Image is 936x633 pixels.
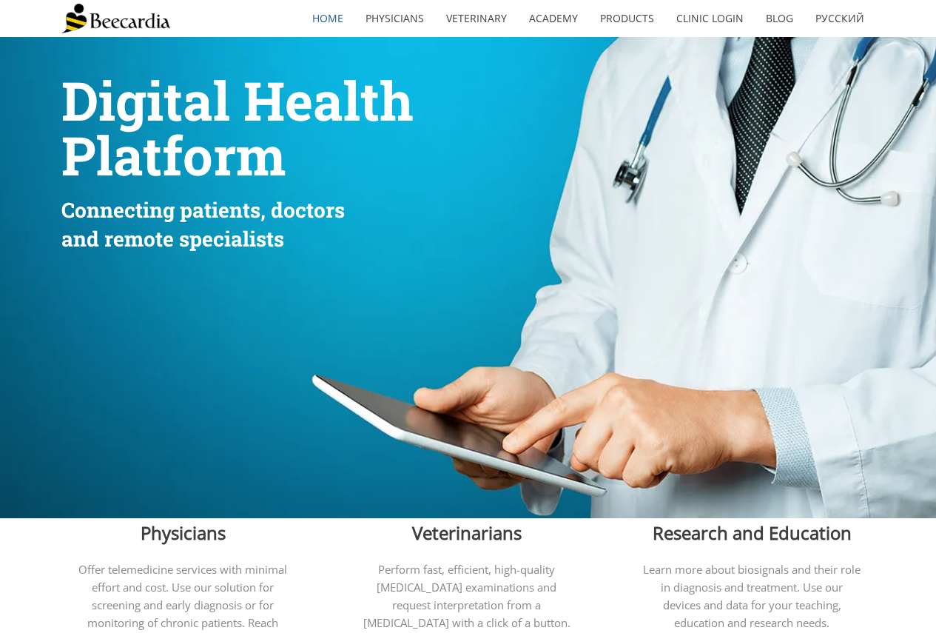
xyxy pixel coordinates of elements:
[412,520,522,545] span: Veterinarians
[589,1,665,36] a: Products
[518,1,589,36] a: Academy
[61,196,345,224] span: Connecting patients, doctors
[301,1,354,36] a: home
[653,520,852,545] span: Research and Education
[665,1,755,36] a: Clinic Login
[643,562,861,630] span: Learn more about biosignals and their role in diagnosis and treatment. Use our devices and data f...
[61,120,286,190] span: Platform
[755,1,804,36] a: Blog
[435,1,518,36] a: Veterinary
[61,225,284,252] span: and remote specialists
[804,1,875,36] a: Русский
[141,520,226,545] span: Physicians
[61,65,414,135] span: Digital Health
[354,1,435,36] a: Physicians
[363,562,570,630] span: Perform fast, efficient, high-quality [MEDICAL_DATA] examinations and request interpretation from...
[61,4,170,33] img: Beecardia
